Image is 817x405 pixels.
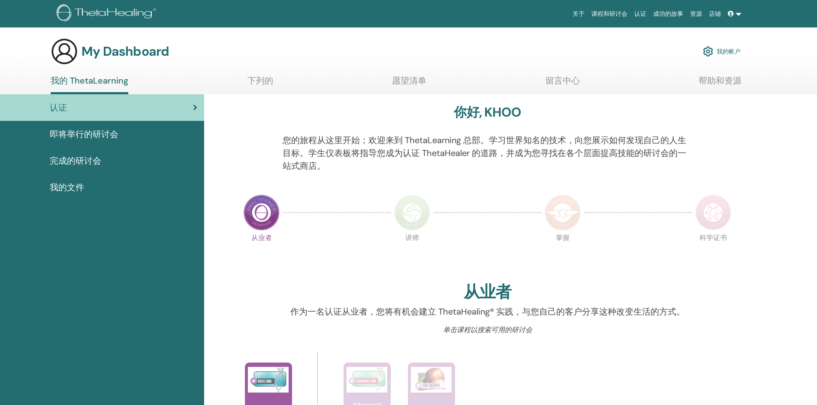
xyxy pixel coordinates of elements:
p: 科学证书 [695,234,731,270]
p: 您的旅程从这里开始；欢迎来到 ThetaLearning 总部。学习世界知名的技术，向您展示如何发现自己的人生目标。学生仪表板将指导您成为认证 ThetaHealer 的道路，并成为您寻找在各个... [283,134,692,172]
a: 成功的故事 [650,6,687,22]
a: 店铺 [705,6,724,22]
a: 帮助和资源 [699,75,742,92]
p: 掌握 [545,234,581,270]
a: 我的 ThetaLearning [51,75,128,94]
p: 单击课程以搜索可用的研讨会 [283,325,692,335]
span: 即将举行的研讨会 [50,128,118,141]
a: 认证 [631,6,650,22]
img: Dig Deeper [411,367,452,393]
a: 课程和研讨会 [588,6,631,22]
img: generic-user-icon.jpg [51,38,78,65]
p: 从业者 [244,234,280,270]
img: Basic DNA [248,367,289,393]
a: 资源 [687,6,705,22]
img: cog.svg [703,44,713,59]
a: 下列的 [247,75,273,92]
p: 作为一名认证从业者，您将有机会建立 ThetaHealing® 实践，与您自己的客户分享这种改变生活的方式。 [283,305,692,318]
a: 愿望清单 [392,75,426,92]
a: 留言中心 [546,75,580,92]
h3: 你好, KHOO [454,105,521,120]
span: 认证 [50,101,67,114]
img: Advanced DNA [347,367,387,393]
a: 我的帐户 [703,42,741,61]
img: Instructor [394,195,430,231]
a: 关于 [569,6,588,22]
span: 我的文件 [50,181,84,194]
img: logo.png [57,4,159,24]
img: Practitioner [244,195,280,231]
h2: 从业者 [464,282,511,302]
p: 讲师 [394,234,430,270]
img: Certificate of Science [695,195,731,231]
span: 完成的研讨会 [50,154,101,167]
img: Master [545,195,581,231]
h3: My Dashboard [81,44,169,59]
